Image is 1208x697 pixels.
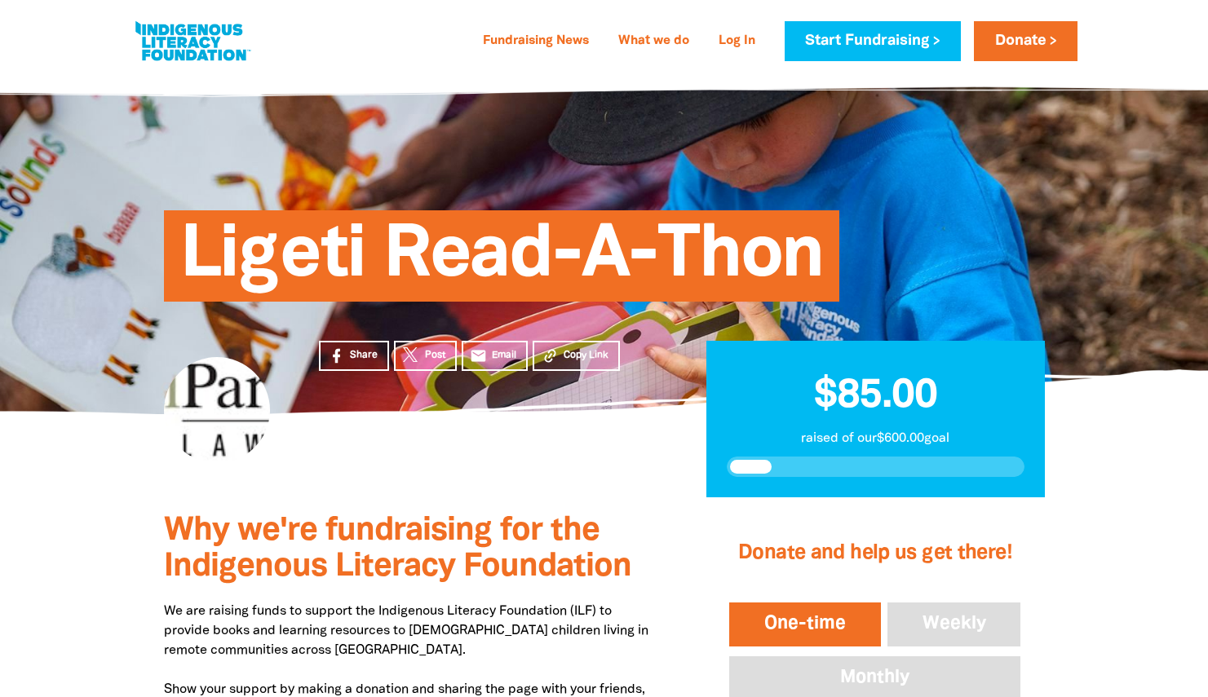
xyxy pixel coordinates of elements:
[884,599,1024,650] button: Weekly
[473,29,599,55] a: Fundraising News
[533,341,620,371] button: Copy Link
[470,347,487,364] i: email
[462,341,529,371] a: emailEmail
[785,21,961,61] a: Start Fundraising
[492,348,516,363] span: Email
[974,21,1077,61] a: Donate
[164,516,631,582] span: Why we're fundraising for the Indigenous Literacy Foundation
[726,599,884,650] button: One-time
[180,223,824,302] span: Ligeti Read-A-Thon
[564,348,608,363] span: Copy Link
[350,348,378,363] span: Share
[709,29,765,55] a: Log In
[726,521,1024,586] h2: Donate and help us get there!
[814,377,937,415] span: $85.00
[394,341,457,371] a: Post
[319,341,389,371] a: Share
[727,429,1024,448] p: raised of our $600.00 goal
[608,29,699,55] a: What we do
[425,348,445,363] span: Post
